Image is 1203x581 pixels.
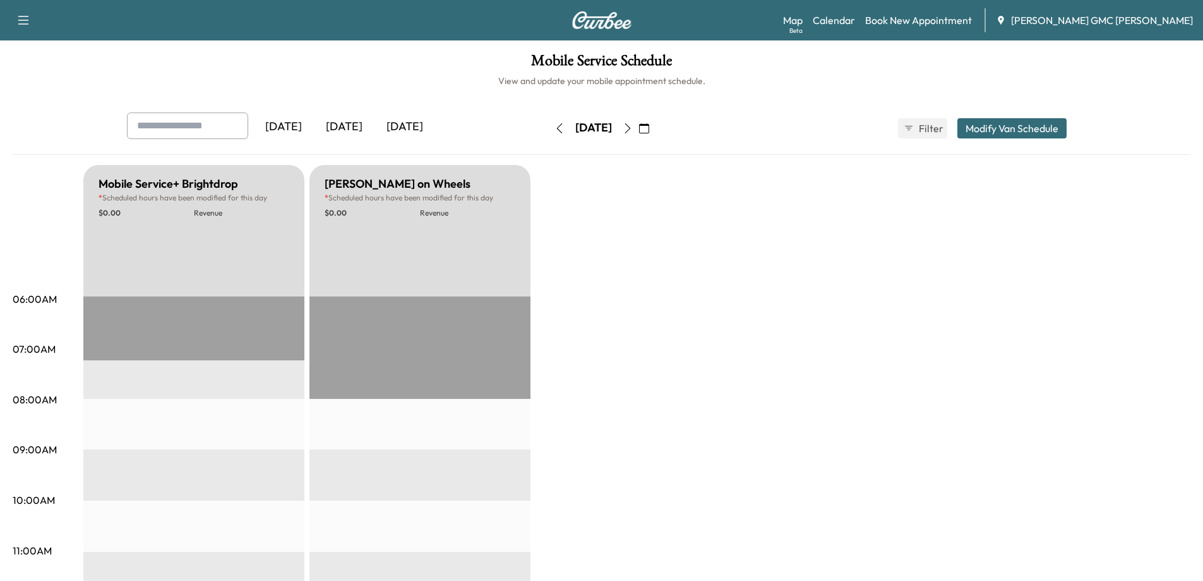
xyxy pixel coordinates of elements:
h1: Mobile Service Schedule [13,53,1190,75]
p: $ 0.00 [99,208,194,218]
img: Curbee Logo [572,11,632,29]
p: Revenue [194,208,289,218]
button: Filter [898,118,947,138]
div: [DATE] [575,120,612,136]
p: 07:00AM [13,341,56,357]
a: Calendar [813,13,855,28]
a: Book New Appointment [865,13,972,28]
p: Scheduled hours have been modified for this day [325,193,515,203]
h5: [PERSON_NAME] on Wheels [325,175,470,193]
p: 09:00AM [13,442,57,457]
p: $ 0.00 [325,208,420,218]
div: [DATE] [253,113,314,142]
h6: View and update your mobile appointment schedule. [13,75,1190,87]
div: [DATE] [314,113,374,142]
p: Scheduled hours have been modified for this day [99,193,289,203]
p: 08:00AM [13,392,57,407]
p: Revenue [420,208,515,218]
span: [PERSON_NAME] GMC [PERSON_NAME] [1011,13,1193,28]
p: 10:00AM [13,492,55,508]
button: Modify Van Schedule [957,118,1067,138]
span: Filter [919,121,942,136]
h5: Mobile Service+ Brightdrop [99,175,238,193]
p: 11:00AM [13,543,52,558]
p: 06:00AM [13,291,57,307]
div: Beta [789,26,803,35]
div: [DATE] [374,113,435,142]
a: MapBeta [783,13,803,28]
